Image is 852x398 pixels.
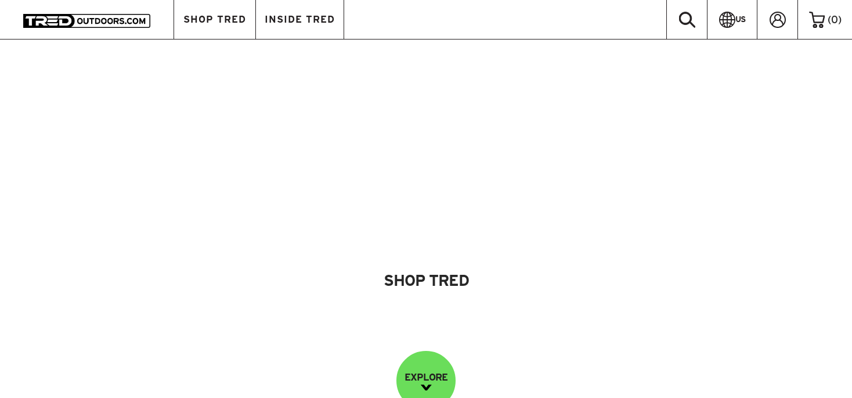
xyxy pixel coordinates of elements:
img: cart-icon [809,12,825,28]
a: Shop Tred [343,259,509,302]
span: SHOP TRED [183,15,246,24]
span: INSIDE TRED [265,15,335,24]
img: TRED Outdoors America [23,14,150,28]
span: 0 [831,14,838,25]
img: down-image [421,385,432,390]
img: banner-title [107,175,745,212]
span: ( ) [828,15,842,25]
